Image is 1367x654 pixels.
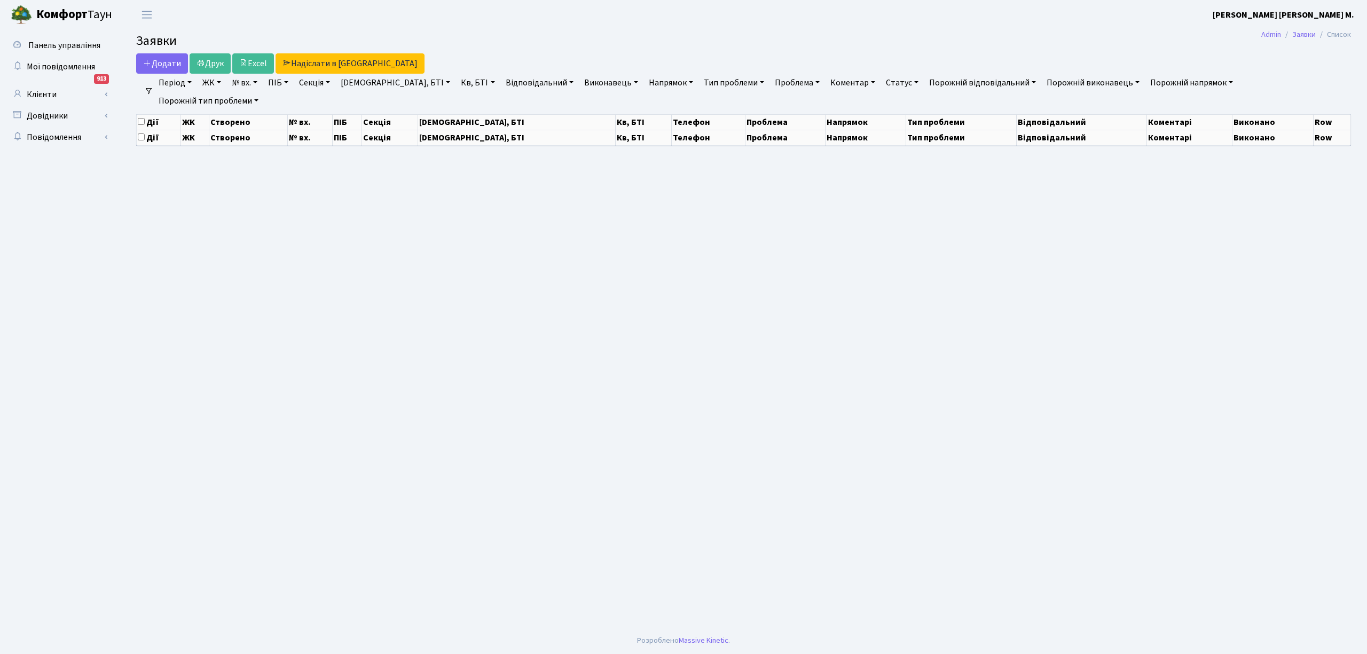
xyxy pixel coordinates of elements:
a: Відповідальний [501,74,578,92]
span: Додати [143,58,181,69]
th: ЖК [180,114,209,130]
th: Коментарі [1147,130,1232,145]
div: 913 [94,74,109,84]
span: Мої повідомлення [27,61,95,73]
th: Дії [137,130,181,145]
th: Напрямок [826,130,906,145]
a: Виконавець [580,74,642,92]
th: Створено [209,114,287,130]
th: Тип проблеми [906,130,1016,145]
th: ПІБ [333,114,362,130]
a: Excel [232,53,274,74]
a: Кв, БТІ [457,74,499,92]
th: Створено [209,130,287,145]
a: Massive Kinetic [679,635,728,646]
th: Напрямок [826,114,906,130]
a: Мої повідомлення913 [5,56,112,77]
li: Список [1316,29,1351,41]
th: [DEMOGRAPHIC_DATA], БТІ [418,114,616,130]
a: Секція [295,74,334,92]
span: Панель управління [28,40,100,51]
th: [DEMOGRAPHIC_DATA], БТІ [418,130,616,145]
th: Проблема [745,114,825,130]
span: Заявки [136,31,177,50]
span: Таун [36,6,112,24]
a: Порожній відповідальний [925,74,1040,92]
a: Період [154,74,196,92]
a: Надіслати в [GEOGRAPHIC_DATA] [276,53,425,74]
th: Row [1314,130,1351,145]
th: Виконано [1232,130,1313,145]
a: Додати [136,53,188,74]
th: Дії [137,114,181,130]
th: № вх. [287,130,332,145]
th: Проблема [745,130,825,145]
a: Admin [1261,29,1281,40]
a: ПІБ [264,74,293,92]
div: Розроблено . [637,635,730,647]
button: Переключити навігацію [133,6,160,23]
th: Відповідальний [1017,130,1147,145]
a: Проблема [771,74,824,92]
a: Тип проблеми [700,74,768,92]
a: Порожній напрямок [1146,74,1237,92]
th: Row [1314,114,1351,130]
a: [DEMOGRAPHIC_DATA], БТІ [336,74,454,92]
th: ПІБ [333,130,362,145]
th: Відповідальний [1017,114,1147,130]
a: Заявки [1292,29,1316,40]
th: Телефон [672,114,745,130]
a: Довідники [5,105,112,127]
th: Телефон [672,130,745,145]
a: Повідомлення [5,127,112,148]
th: Секція [362,114,418,130]
a: Клієнти [5,84,112,105]
a: Порожній тип проблеми [154,92,263,110]
b: Комфорт [36,6,88,23]
th: Виконано [1232,114,1313,130]
th: ЖК [180,130,209,145]
a: Друк [190,53,231,74]
th: Тип проблеми [906,114,1016,130]
a: Статус [882,74,923,92]
img: logo.png [11,4,32,26]
th: Секція [362,130,418,145]
th: № вх. [287,114,332,130]
a: [PERSON_NAME] [PERSON_NAME] М. [1213,9,1354,21]
a: Коментар [826,74,879,92]
a: Панель управління [5,35,112,56]
th: Кв, БТІ [616,130,672,145]
a: ЖК [198,74,225,92]
a: № вх. [227,74,262,92]
a: Напрямок [645,74,697,92]
th: Кв, БТІ [616,114,672,130]
nav: breadcrumb [1245,23,1367,46]
a: Порожній виконавець [1042,74,1144,92]
th: Коментарі [1147,114,1232,130]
